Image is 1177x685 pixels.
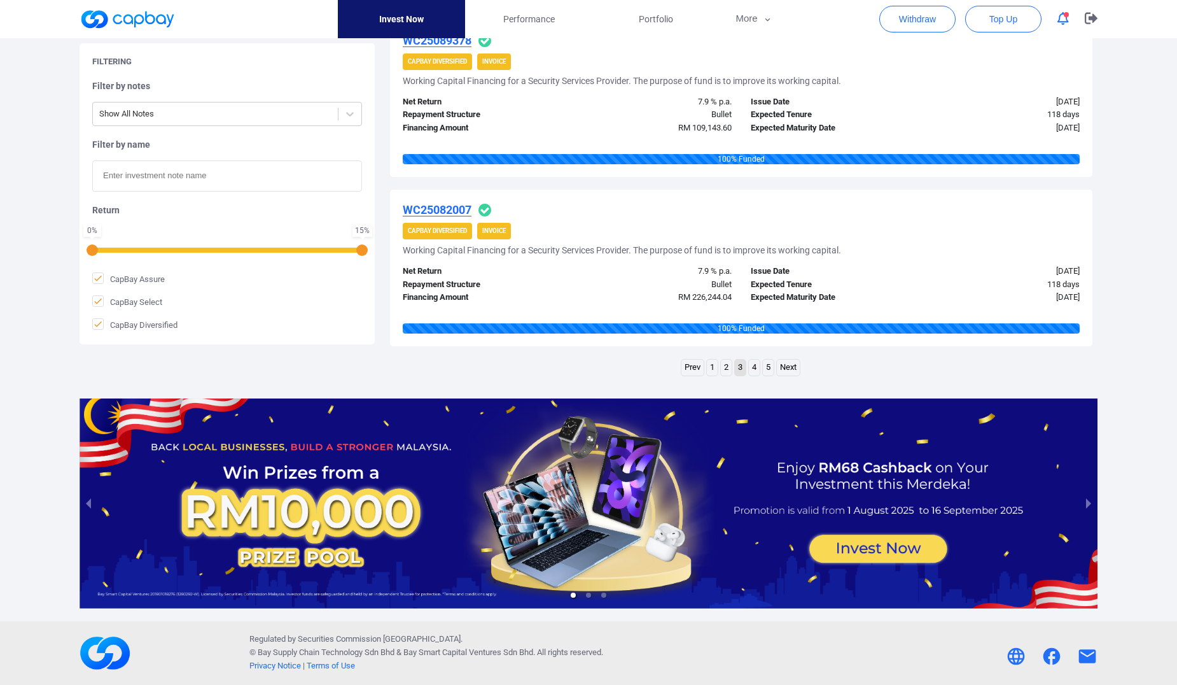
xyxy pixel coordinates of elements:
[916,291,1090,304] div: [DATE]
[749,360,760,376] a: Page 4
[393,291,568,304] div: Financing Amount
[678,123,732,132] span: RM 109,143.60
[403,244,841,256] h5: Working Capital Financing for a Security Services Provider. The purpose of fund is to improve its...
[80,399,97,609] button: previous slide / item
[989,13,1017,25] span: Top Up
[80,628,130,679] img: footerLogo
[307,661,355,670] a: Terms of Use
[92,272,165,285] span: CapBay Assure
[393,265,568,278] div: Net Return
[601,593,606,598] li: slide item 3
[403,203,471,216] u: WC25082007
[916,108,1090,122] div: 118 days
[1080,399,1097,609] button: next slide / item
[403,323,1080,334] div: 100 % Funded
[586,593,591,598] li: slide item 2
[249,661,301,670] a: Privacy Notice
[393,95,568,109] div: Net Return
[403,34,471,47] u: WC25089378
[403,647,533,657] span: Bay Smart Capital Ventures Sdn Bhd
[92,160,362,192] input: Enter investment note name
[503,12,555,26] span: Performance
[86,227,99,234] div: 0 %
[965,6,1041,32] button: Top Up
[763,360,774,376] a: Page 5
[741,278,916,292] div: Expected Tenure
[721,360,732,376] a: Page 2
[92,56,132,67] h5: Filtering
[482,227,506,234] strong: Invoice
[741,291,916,304] div: Expected Maturity Date
[482,58,506,65] strong: Invoice
[92,80,362,92] h5: Filter by notes
[568,108,742,122] div: Bullet
[916,265,1090,278] div: [DATE]
[403,154,1080,164] div: 100 % Funded
[249,633,603,672] p: Regulated by Securities Commission [GEOGRAPHIC_DATA]. © Bay Supply Chain Technology Sdn Bhd & . A...
[393,278,568,292] div: Repayment Structure
[741,108,916,122] div: Expected Tenure
[408,227,467,234] strong: CapBay Diversified
[403,75,841,87] h5: Working Capital Financing for a Security Services Provider. The purpose of fund is to improve its...
[879,6,956,32] button: Withdraw
[92,204,362,216] h5: Return
[916,122,1090,135] div: [DATE]
[741,95,916,109] div: Issue Date
[571,593,576,598] li: slide item 1
[707,360,718,376] a: Page 1
[741,265,916,278] div: Issue Date
[735,360,746,376] a: Page 3 is your current page
[408,58,467,65] strong: CapBay Diversified
[741,122,916,135] div: Expected Maturity Date
[916,278,1090,292] div: 118 days
[393,122,568,135] div: Financing Amount
[777,360,800,376] a: Next page
[916,95,1090,109] div: [DATE]
[681,360,704,376] a: Previous page
[568,278,742,292] div: Bullet
[92,295,162,308] span: CapBay Select
[568,95,742,109] div: 7.9 % p.a.
[568,265,742,278] div: 7.9 % p.a.
[639,12,673,26] span: Portfolio
[393,108,568,122] div: Repayment Structure
[92,318,178,331] span: CapBay Diversified
[355,227,370,234] div: 15 %
[678,292,732,302] span: RM 226,244.04
[92,139,362,150] h5: Filter by name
